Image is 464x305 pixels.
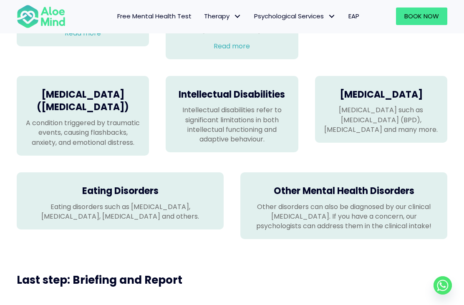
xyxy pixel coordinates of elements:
h4: [MEDICAL_DATA] [323,88,439,101]
a: Psychological ServicesPsychological Services: submenu [248,8,342,25]
p: Eating disorders such as [MEDICAL_DATA], [MEDICAL_DATA], [MEDICAL_DATA] and others. [25,202,215,221]
h4: Intellectual Disabilities [174,88,290,101]
span: Therapy [204,12,242,20]
a: Read more [65,28,101,38]
p: Intellectual disabilities refer to significant limitations in both intellectual functioning and a... [174,105,290,144]
p: [MEDICAL_DATA] such as [MEDICAL_DATA] (BPD), [MEDICAL_DATA] and many more. [323,105,439,134]
h4: Other Mental Health Disorders [249,185,439,198]
span: EAP [348,12,359,20]
h4: Eating Disorders [25,185,215,198]
span: Psychological Services: submenu [326,10,338,23]
span: Last step: Briefing and Report [17,272,182,287]
span: Therapy: submenu [232,10,244,23]
a: TherapyTherapy: submenu [198,8,248,25]
p: Other disorders can also be diagnosed by our clinical [MEDICAL_DATA]. If you have a concern, our ... [249,202,439,231]
a: Whatsapp [434,276,452,295]
nav: Menu [74,8,366,25]
span: Free Mental Health Test [117,12,192,20]
span: Book Now [404,12,439,20]
img: Aloe mind Logo [17,4,66,29]
a: EAP [342,8,366,25]
h4: [MEDICAL_DATA] ([MEDICAL_DATA]) [25,88,141,114]
a: Free Mental Health Test [111,8,198,25]
span: Psychological Services [254,12,336,20]
p: A condition triggered by traumatic events, causing flashbacks, anxiety, and emotional distress. [25,118,141,147]
a: Book Now [396,8,447,25]
a: Read more [214,41,250,51]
